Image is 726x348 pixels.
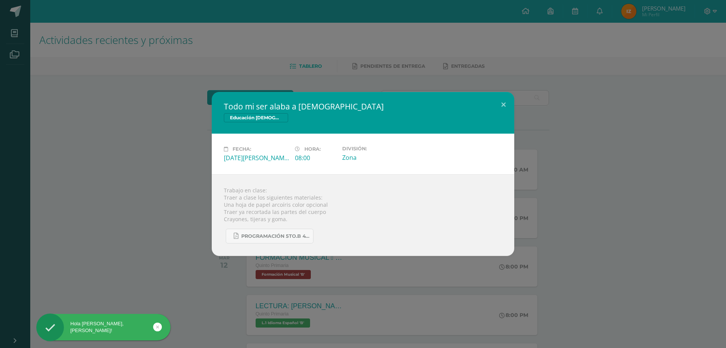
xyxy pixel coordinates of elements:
div: [DATE][PERSON_NAME] [224,154,289,162]
a: Programación 5to.B 4ta Unidad 2025.pdf [226,229,313,243]
span: Fecha: [233,146,251,152]
button: Close (Esc) [493,92,514,118]
div: Hola [PERSON_NAME], [PERSON_NAME]! [36,320,171,334]
span: Programación 5to.B 4ta Unidad 2025.pdf [241,233,309,239]
div: Zona [342,153,407,162]
span: Educación [DEMOGRAPHIC_DATA] [224,113,288,122]
label: División: [342,146,407,151]
div: 08:00 [295,154,336,162]
div: Trabajo en clase: Traer a clase los siguientes materiales: Una hoja de papel arcoíris color opcio... [212,174,514,256]
span: Hora: [304,146,321,152]
h2: Todo mi ser alaba a [DEMOGRAPHIC_DATA] [224,101,502,112]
